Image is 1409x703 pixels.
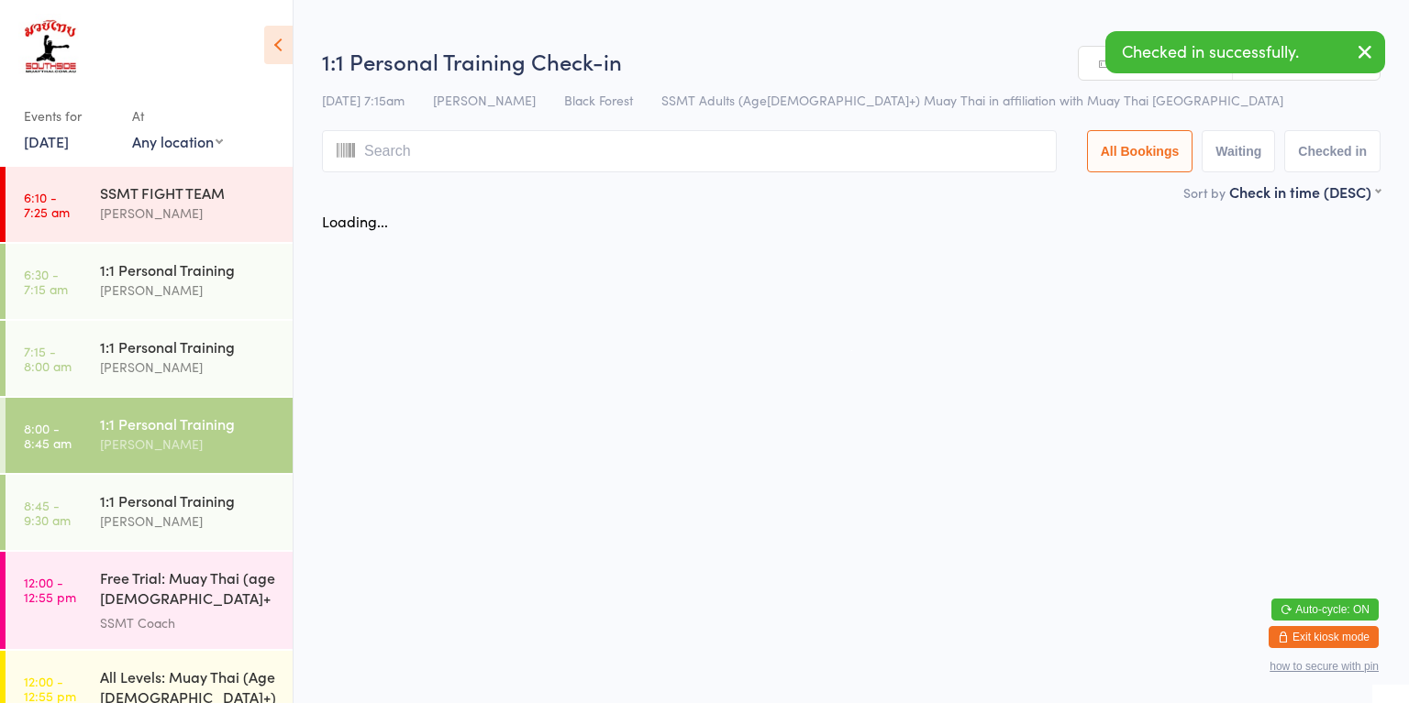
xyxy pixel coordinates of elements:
[6,167,293,242] a: 6:10 -7:25 amSSMT FIGHT TEAM[PERSON_NAME]
[564,91,633,109] span: Black Forest
[6,475,293,550] a: 8:45 -9:30 am1:1 Personal Training[PERSON_NAME]
[1284,130,1381,172] button: Checked in
[322,46,1381,76] h2: 1:1 Personal Training Check-in
[18,14,82,82] img: Southside Muay Thai & Fitness
[433,91,536,109] span: [PERSON_NAME]
[132,131,223,151] div: Any location
[100,612,277,633] div: SSMT Coach
[100,490,277,511] div: 1:1 Personal Training
[24,575,76,604] time: 12:00 - 12:55 pm
[100,259,277,280] div: 1:1 Personal Training
[1269,626,1379,648] button: Exit kiosk mode
[6,244,293,319] a: 6:30 -7:15 am1:1 Personal Training[PERSON_NAME]
[24,101,114,131] div: Events for
[661,91,1283,109] span: SSMT Adults (Age[DEMOGRAPHIC_DATA]+) Muay Thai in affiliation with Muay Thai [GEOGRAPHIC_DATA]
[6,552,293,649] a: 12:00 -12:55 pmFree Trial: Muay Thai (age [DEMOGRAPHIC_DATA]+ years)SSMT Coach
[24,267,68,296] time: 6:30 - 7:15 am
[6,398,293,473] a: 8:00 -8:45 am1:1 Personal Training[PERSON_NAME]
[132,101,223,131] div: At
[24,131,69,151] a: [DATE]
[1202,130,1275,172] button: Waiting
[1270,660,1379,673] button: how to secure with pin
[322,211,388,231] div: Loading...
[1183,183,1226,202] label: Sort by
[100,182,277,203] div: SSMT FIGHT TEAM
[6,321,293,396] a: 7:15 -8:00 am1:1 Personal Training[PERSON_NAME]
[24,498,71,527] time: 8:45 - 9:30 am
[1271,599,1379,621] button: Auto-cycle: ON
[24,344,72,373] time: 7:15 - 8:00 am
[100,511,277,532] div: [PERSON_NAME]
[24,674,76,703] time: 12:00 - 12:55 pm
[100,357,277,378] div: [PERSON_NAME]
[100,203,277,224] div: [PERSON_NAME]
[24,190,70,219] time: 6:10 - 7:25 am
[322,91,405,109] span: [DATE] 7:15am
[100,413,277,434] div: 1:1 Personal Training
[100,567,277,612] div: Free Trial: Muay Thai (age [DEMOGRAPHIC_DATA]+ years)
[322,130,1057,172] input: Search
[100,336,277,357] div: 1:1 Personal Training
[24,421,72,450] time: 8:00 - 8:45 am
[100,280,277,301] div: [PERSON_NAME]
[1087,130,1193,172] button: All Bookings
[1105,31,1385,73] div: Checked in successfully.
[1229,181,1381,202] div: Check in time (DESC)
[100,434,277,455] div: [PERSON_NAME]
